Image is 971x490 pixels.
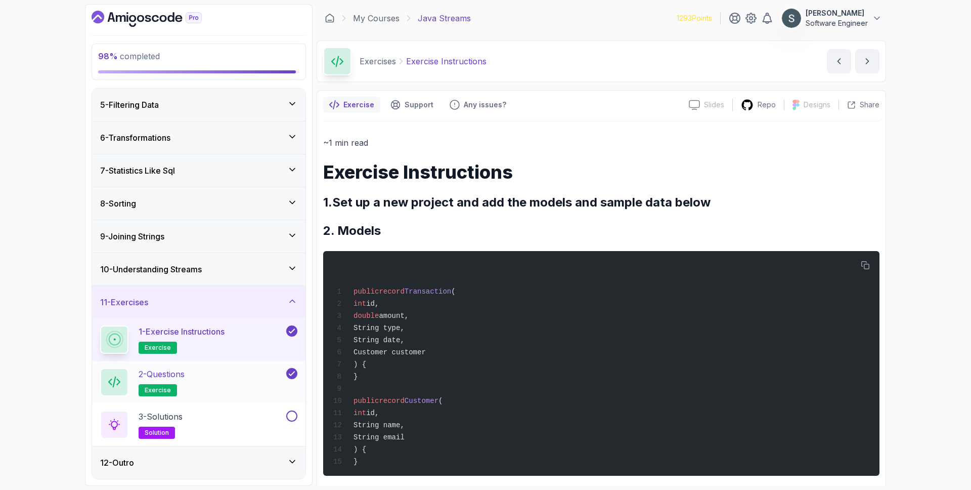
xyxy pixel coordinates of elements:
span: } [354,373,358,381]
span: Customer customer [354,348,426,356]
p: 3 - Solutions [139,411,183,423]
p: 1293 Points [677,13,712,23]
span: String type, [354,324,405,332]
span: Customer [405,397,438,405]
h1: Exercise Instructions [323,162,879,182]
p: Exercise Instructions [406,55,487,67]
p: Any issues? [464,100,506,110]
span: record [379,397,404,405]
p: 2 - Questions [139,368,185,380]
span: public [354,397,379,405]
button: 9-Joining Strings [92,220,305,253]
p: Exercises [360,55,396,67]
button: Share [838,100,879,110]
p: Exercise [343,100,374,110]
button: notes button [323,97,380,113]
button: 8-Sorting [92,187,305,220]
a: My Courses [353,12,400,24]
span: 98 % [98,51,118,61]
p: 1 - Exercise Instructions [139,325,225,338]
span: String email [354,433,405,441]
span: Transaction [405,288,451,296]
p: Software Engineer [806,18,868,28]
p: Repo [758,100,776,110]
h3: 12 - Outro [100,457,134,469]
button: 12-Outro [92,446,305,479]
span: public [354,288,379,296]
button: Feedback button [444,97,512,113]
span: } [354,458,358,466]
button: 3-Solutionssolution [100,411,297,439]
span: amount, [379,312,409,320]
span: id, [366,300,379,308]
h2: 1.Set up a new project and add the models and sample data below [323,194,879,211]
p: Share [860,100,879,110]
button: 6-Transformations [92,121,305,154]
a: Repo [733,99,784,111]
span: exercise [145,344,171,352]
button: Support button [384,97,439,113]
button: 11-Exercises [92,286,305,318]
span: ) { [354,445,366,454]
span: exercise [145,386,171,394]
span: ( [438,397,443,405]
button: 5-Filtering Data [92,89,305,121]
span: id, [366,409,379,417]
h3: 9 - Joining Strings [100,230,164,242]
img: user profile image [782,9,801,28]
h3: 5 - Filtering Data [100,99,159,111]
h3: 11 - Exercises [100,296,148,308]
button: 2-Questionsexercise [100,368,297,396]
span: completed [98,51,160,61]
span: ) { [354,360,366,369]
button: 1-Exercise Instructionsexercise [100,325,297,354]
button: previous content [827,49,851,73]
p: Designs [804,100,830,110]
button: next content [855,49,879,73]
span: int [354,300,366,308]
span: String name, [354,421,405,429]
span: ( [451,288,455,296]
button: user profile image[PERSON_NAME]Software Engineer [781,8,882,28]
button: 10-Understanding Streams [92,253,305,285]
a: Dashboard [92,11,225,27]
span: solution [145,429,169,437]
p: Java Streams [418,12,471,24]
button: 7-Statistics Like Sql [92,154,305,187]
a: Dashboard [325,13,335,23]
p: Slides [704,100,724,110]
h3: 7 - Statistics Like Sql [100,165,175,177]
span: String date, [354,336,405,344]
span: double [354,312,379,320]
p: ~1 min read [323,136,879,150]
h3: 8 - Sorting [100,197,136,210]
p: [PERSON_NAME] [806,8,868,18]
h2: 2. Models [323,223,879,239]
p: Support [405,100,433,110]
span: int [354,409,366,417]
span: record [379,288,404,296]
h3: 6 - Transformations [100,132,170,144]
h3: 10 - Understanding Streams [100,263,202,275]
